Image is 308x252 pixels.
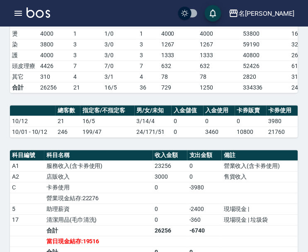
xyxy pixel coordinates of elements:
[222,215,298,225] td: 現場現金 | 垃圾袋
[153,150,187,161] th: 收入金額
[10,28,38,39] td: 燙
[138,71,159,82] td: 4
[204,127,235,138] td: 3460
[38,50,71,61] td: 4000
[102,82,138,93] td: 16/5
[80,116,134,127] td: 16/5
[153,161,187,172] td: 23256
[44,193,153,204] td: 營業現金結存:22276
[27,7,50,18] img: Logo
[56,116,80,127] td: 21
[241,39,290,50] td: 59190
[235,116,267,127] td: 0
[38,61,71,71] td: 4426
[71,71,103,82] td: 4
[10,39,38,50] td: 染
[153,204,187,215] td: 0
[187,225,222,236] td: -6740
[159,61,198,71] td: 632
[56,106,80,116] th: 總客數
[241,71,290,82] td: 2820
[153,172,187,182] td: 3000
[138,82,159,93] td: 36
[235,106,267,116] th: 卡券販賣
[38,39,71,50] td: 3800
[222,150,298,161] th: 備註
[172,106,203,116] th: 入金儲值
[153,215,187,225] td: 0
[153,225,187,236] td: 26256
[267,106,298,116] th: 卡券使用
[102,39,138,50] td: 3 / 0
[198,82,241,93] td: 1250
[10,182,44,193] td: C
[198,28,241,39] td: 4000
[159,82,198,93] td: 729
[44,215,153,225] td: 清潔用品(毛巾清洗)
[10,172,44,182] td: A2
[10,50,38,61] td: 護
[38,71,71,82] td: 310
[138,39,159,50] td: 3
[10,161,44,172] td: A1
[71,61,103,71] td: 7
[187,204,222,215] td: -2400
[44,204,153,215] td: 助理薪資
[241,50,290,61] td: 40800
[56,127,80,138] td: 246
[44,236,153,247] td: 當日現金結存:19516
[80,106,134,116] th: 指定客/不指定客
[71,39,103,50] td: 3
[187,172,222,182] td: 0
[187,215,222,225] td: -360
[198,50,241,61] td: 1333
[159,50,198,61] td: 1333
[102,28,138,39] td: 1 / 0
[71,82,103,93] td: 21
[204,106,235,116] th: 入金使用
[10,215,44,225] td: 17
[71,28,103,39] td: 1
[172,127,203,138] td: 0
[204,116,235,127] td: 0
[44,182,153,193] td: 卡券使用
[187,150,222,161] th: 支出金額
[267,116,298,127] td: 3980
[241,28,290,39] td: 53800
[10,61,38,71] td: 頭皮理療
[44,225,153,236] td: 合計
[159,71,198,82] td: 78
[10,106,298,138] table: a dense table
[44,172,153,182] td: 店販收入
[222,204,298,215] td: 現場現金 |
[135,116,172,127] td: 3/14/4
[10,71,38,82] td: 其它
[153,182,187,193] td: 0
[187,182,222,193] td: -3980
[138,61,159,71] td: 7
[135,127,172,138] td: 24/171/51
[135,106,172,116] th: 男/女/未知
[222,161,298,172] td: 營業收入(含卡券使用)
[241,82,290,93] td: 334336
[198,61,241,71] td: 632
[10,82,38,93] td: 合計
[241,61,290,71] td: 52426
[44,161,153,172] td: 服務收入(含卡券使用)
[102,50,138,61] td: 3 / 0
[172,116,203,127] td: 0
[38,82,71,93] td: 26256
[102,71,138,82] td: 3 / 1
[138,50,159,61] td: 3
[71,50,103,61] td: 3
[235,127,267,138] td: 10800
[44,150,153,161] th: 科目名稱
[159,39,198,50] td: 1267
[198,39,241,50] td: 1267
[159,28,198,39] td: 4000
[267,127,298,138] td: 21760
[239,8,295,19] div: 名[PERSON_NAME]
[138,28,159,39] td: 1
[38,28,71,39] td: 4000
[10,116,56,127] td: 10/12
